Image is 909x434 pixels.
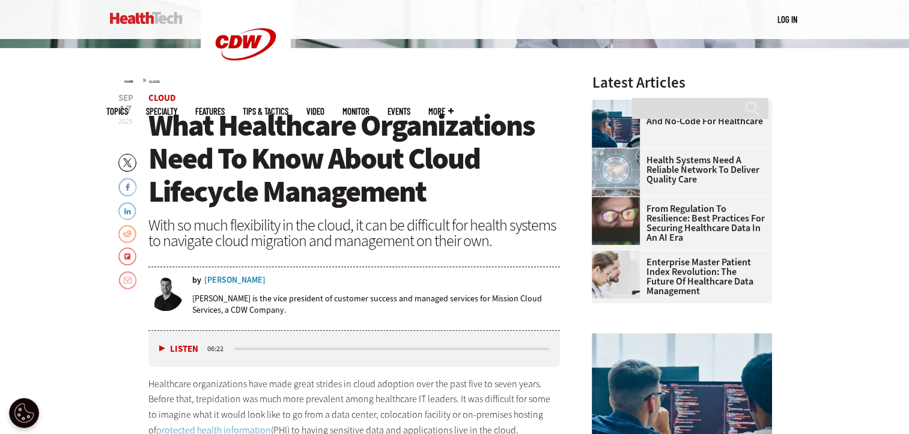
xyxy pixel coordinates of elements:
img: Home [110,12,183,24]
a: Video [306,107,324,116]
span: by [192,276,201,285]
div: media player [148,331,561,367]
img: Coworkers coding [592,100,640,148]
button: Listen [159,345,198,354]
a: Tips & Tactics [243,107,288,116]
a: Coworkers coding [592,100,646,109]
span: Topics [106,107,128,116]
span: What Healthcare Organizations Need To Know About Cloud Lifecycle Management [148,106,535,211]
a: medical researchers look at data on desktop monitor [592,250,646,260]
div: With so much flexibility in the cloud, it can be difficult for health systems to navigate cloud m... [148,217,561,249]
a: Events [388,107,410,116]
span: More [428,107,454,116]
a: Log in [777,14,797,25]
button: Open Preferences [9,398,39,428]
a: Enterprise Master Patient Index Revolution: The Future of Healthcare Data Management [592,258,765,296]
p: [PERSON_NAME] is the vice president of customer success and managed services for Mission Cloud Se... [192,293,561,316]
div: duration [205,343,233,354]
a: CDW [201,79,291,92]
a: From Regulation to Resilience: Best Practices for Securing Healthcare Data in an AI Era [592,204,765,243]
a: MonITor [342,107,369,116]
a: Healthcare networking [592,148,646,158]
div: Cookie Settings [9,398,39,428]
img: JP Pagluica [148,276,183,311]
a: [PERSON_NAME] [204,276,266,285]
div: User menu [777,13,797,26]
a: Understanding Low-Code and No-Code for Healthcare [592,107,765,126]
a: Health Systems Need a Reliable Network To Deliver Quality Care [592,155,765,184]
img: woman wearing glasses looking at healthcare data on screen [592,197,640,245]
a: Features [195,107,225,116]
span: Specialty [146,107,177,116]
img: Healthcare networking [592,148,640,196]
img: medical researchers look at data on desktop monitor [592,250,640,298]
a: woman wearing glasses looking at healthcare data on screen [592,197,646,206]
